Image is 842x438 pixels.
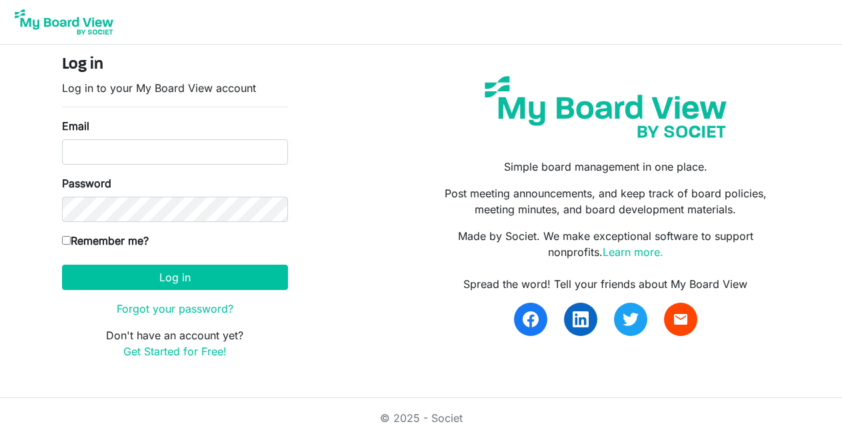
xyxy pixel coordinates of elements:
[431,228,780,260] p: Made by Societ. We make exceptional software to support nonprofits.
[62,118,89,134] label: Email
[380,411,463,425] a: © 2025 - Societ
[673,311,689,327] span: email
[623,311,639,327] img: twitter.svg
[11,5,117,39] img: My Board View Logo
[62,233,149,249] label: Remember me?
[431,185,780,217] p: Post meeting announcements, and keep track of board policies, meeting minutes, and board developm...
[573,311,589,327] img: linkedin.svg
[62,80,288,96] p: Log in to your My Board View account
[431,159,780,175] p: Simple board management in one place.
[603,245,663,259] a: Learn more.
[431,276,780,292] div: Spread the word! Tell your friends about My Board View
[62,236,71,245] input: Remember me?
[664,303,697,336] a: email
[62,55,288,75] h4: Log in
[523,311,539,327] img: facebook.svg
[475,66,737,148] img: my-board-view-societ.svg
[123,345,227,358] a: Get Started for Free!
[62,265,288,290] button: Log in
[117,302,233,315] a: Forgot your password?
[62,327,288,359] p: Don't have an account yet?
[62,175,111,191] label: Password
